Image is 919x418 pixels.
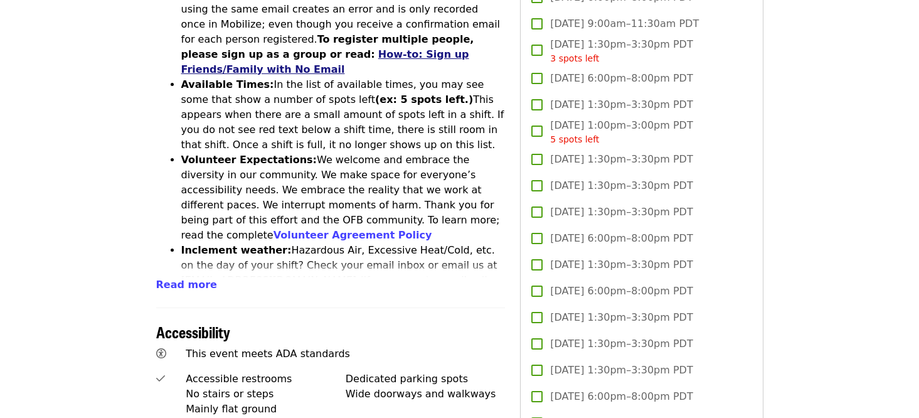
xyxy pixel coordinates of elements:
li: We welcome and embrace the diversity in our community. We make space for everyone’s accessibility... [181,153,506,243]
i: check icon [156,373,165,385]
strong: Available Times: [181,78,274,90]
span: [DATE] 6:00pm–8:00pm PDT [550,71,693,86]
span: This event meets ADA standards [186,348,350,360]
span: 5 spots left [550,134,599,144]
strong: (ex: 5 spots left.) [375,94,473,105]
span: [DATE] 6:00pm–8:00pm PDT [550,231,693,246]
div: Accessible restrooms [186,372,346,387]
button: Read more [156,277,217,292]
span: Read more [156,279,217,291]
span: [DATE] 1:30pm–3:30pm PDT [550,336,693,351]
strong: Volunteer Expectations: [181,154,317,166]
span: [DATE] 1:30pm–3:30pm PDT [550,310,693,325]
span: [DATE] 1:30pm–3:30pm PDT [550,363,693,378]
li: Hazardous Air, Excessive Heat/Cold, etc. on the day of your shift? Check your email inbox or emai... [181,243,506,318]
span: [DATE] 1:30pm–3:30pm PDT [550,178,693,193]
span: Accessibility [156,321,230,343]
strong: To register multiple people, please sign up as a group or read: [181,33,474,60]
li: In the list of available times, you may see some that show a number of spots left This appears wh... [181,77,506,153]
span: [DATE] 1:00pm–3:00pm PDT [550,118,693,146]
a: Volunteer Agreement Policy [274,229,432,241]
span: [DATE] 1:30pm–3:30pm PDT [550,97,693,112]
span: 3 spots left [550,53,599,63]
div: No stairs or steps [186,387,346,402]
span: [DATE] 6:00pm–8:00pm PDT [550,284,693,299]
span: [DATE] 1:30pm–3:30pm PDT [550,37,693,65]
div: Dedicated parking spots [346,372,506,387]
div: Wide doorways and walkways [346,387,506,402]
span: [DATE] 1:30pm–3:30pm PDT [550,257,693,272]
strong: Inclement weather: [181,244,292,256]
span: [DATE] 6:00pm–8:00pm PDT [550,389,693,404]
i: universal-access icon [156,348,166,360]
a: How-to: Sign up Friends/Family with No Email [181,48,469,75]
span: [DATE] 1:30pm–3:30pm PDT [550,205,693,220]
span: [DATE] 1:30pm–3:30pm PDT [550,152,693,167]
div: Mainly flat ground [186,402,346,417]
span: [DATE] 9:00am–11:30am PDT [550,16,699,31]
